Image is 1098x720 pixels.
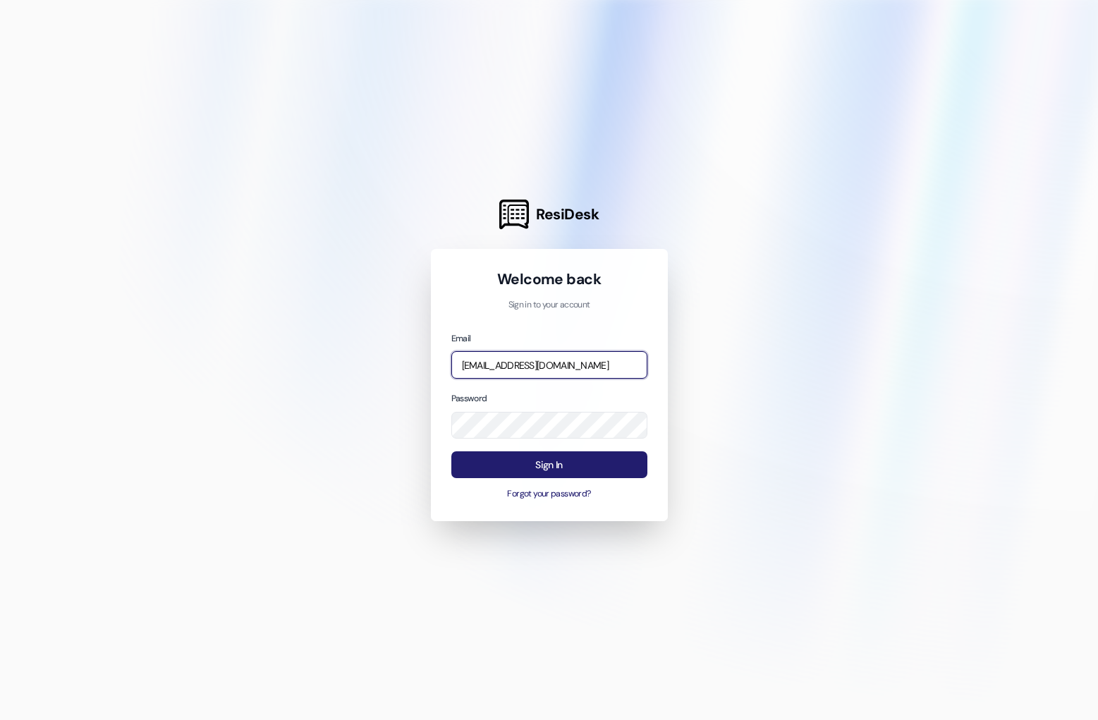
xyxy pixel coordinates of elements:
button: Forgot your password? [451,488,647,501]
img: ResiDesk Logo [499,200,529,229]
label: Email [451,333,471,344]
h1: Welcome back [451,269,647,289]
label: Password [451,393,487,404]
span: ResiDesk [536,205,599,224]
button: Sign In [451,451,647,479]
p: Sign in to your account [451,299,647,312]
input: name@example.com [451,351,647,379]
